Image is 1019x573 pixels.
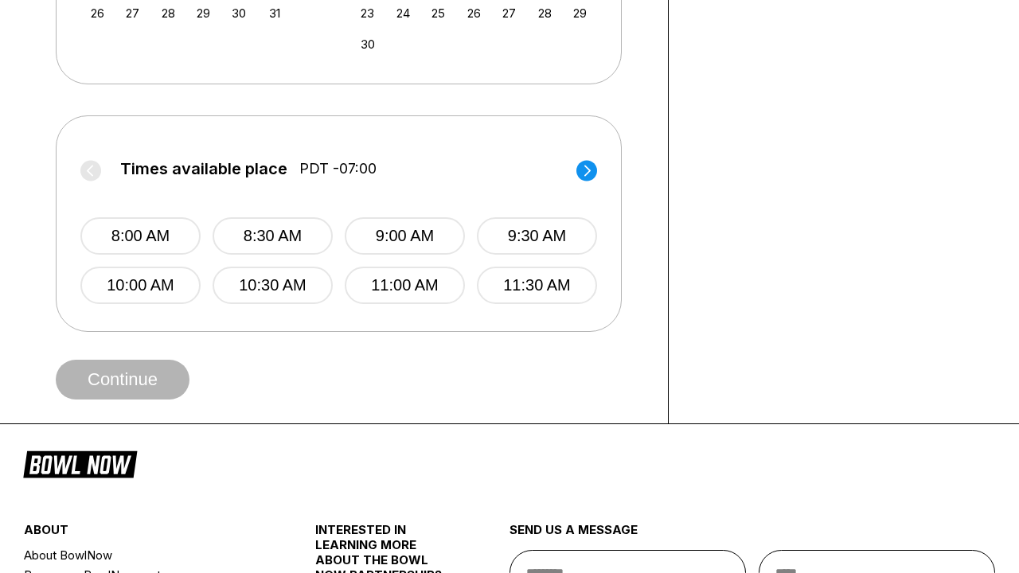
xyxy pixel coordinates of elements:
[428,2,449,24] div: Choose Tuesday, November 25th, 2025
[24,545,267,565] a: About BowlNow
[299,160,377,177] span: PDT -07:00
[24,522,267,545] div: about
[87,2,108,24] div: Choose Sunday, October 26th, 2025
[264,2,285,24] div: Choose Friday, October 31st, 2025
[80,217,201,255] button: 8:00 AM
[357,33,378,55] div: Choose Sunday, November 30th, 2025
[228,2,250,24] div: Choose Thursday, October 30th, 2025
[122,2,143,24] div: Choose Monday, October 27th, 2025
[477,217,597,255] button: 9:30 AM
[463,2,485,24] div: Choose Wednesday, November 26th, 2025
[158,2,179,24] div: Choose Tuesday, October 28th, 2025
[213,267,333,304] button: 10:30 AM
[193,2,214,24] div: Choose Wednesday, October 29th, 2025
[569,2,591,24] div: Choose Saturday, November 29th, 2025
[498,2,520,24] div: Choose Thursday, November 27th, 2025
[120,160,287,177] span: Times available place
[392,2,414,24] div: Choose Monday, November 24th, 2025
[213,217,333,255] button: 8:30 AM
[345,217,465,255] button: 9:00 AM
[357,2,378,24] div: Choose Sunday, November 23rd, 2025
[345,267,465,304] button: 11:00 AM
[509,522,995,550] div: send us a message
[534,2,556,24] div: Choose Friday, November 28th, 2025
[477,267,597,304] button: 11:30 AM
[80,267,201,304] button: 10:00 AM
